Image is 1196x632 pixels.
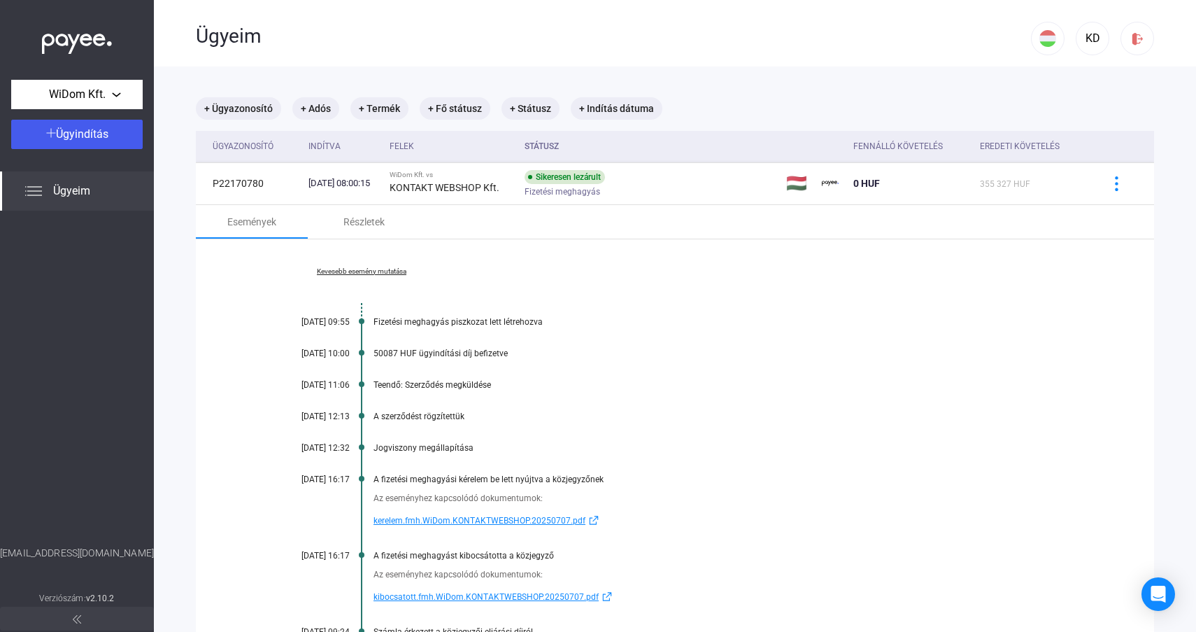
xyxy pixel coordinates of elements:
[56,127,108,141] span: Ügyindítás
[266,317,350,327] div: [DATE] 09:55
[227,213,276,230] div: Események
[266,412,350,421] div: [DATE] 12:13
[980,138,1060,155] div: Eredeti követelés
[49,86,106,103] span: WiDom Kft.
[46,128,56,138] img: plus-white.svg
[53,183,90,199] span: Ügyeim
[266,551,350,561] div: [DATE] 16:17
[980,138,1084,155] div: Eredeti követelés
[1120,22,1154,55] button: logout-red
[781,162,816,204] td: 🇭🇺
[266,349,350,358] div: [DATE] 10:00
[980,179,1030,189] span: 355 327 HUF
[373,589,1084,605] a: kibocsatott.fmh.WiDom.KONTAKTWEBSHOP.20250707.pdfexternal-link-blue
[1109,176,1124,191] img: more-blue
[373,380,1084,390] div: Teendő: Szerződés megküldése
[266,443,350,453] div: [DATE] 12:32
[390,138,513,155] div: Felek
[585,515,602,526] img: external-link-blue
[196,162,303,204] td: P22170780
[373,475,1084,484] div: A fizetési meghagyási kérelem be lett nyújtva a közjegyzőnek
[1141,577,1175,611] div: Open Intercom Messenger
[373,512,585,529] span: kerelem.fmh.WiDom.KONTAKTWEBSHOP.20250707.pdf
[1031,22,1065,55] button: HU
[266,475,350,484] div: [DATE] 16:17
[420,97,490,120] mat-chip: + Fő státusz
[1039,30,1056,47] img: HU
[73,615,81,624] img: arrow-double-left-grey.svg
[86,594,115,603] strong: v2.10.2
[350,97,408,120] mat-chip: + Termék
[266,267,457,276] a: Kevesebb esemény mutatása
[1081,30,1104,47] div: KD
[853,138,943,155] div: Fennálló követelés
[571,97,662,120] mat-chip: + Indítás dátuma
[42,26,112,55] img: white-payee-white-dot.svg
[1102,169,1131,198] button: more-blue
[519,131,781,162] th: Státusz
[196,24,1031,48] div: Ügyeim
[390,182,499,193] strong: KONTAKT WEBSHOP Kft.
[525,170,605,184] div: Sikeresen lezárult
[373,349,1084,358] div: 50087 HUF ügyindítási díj befizetve
[525,183,600,200] span: Fizetési meghagyás
[308,138,378,155] div: Indítva
[853,138,969,155] div: Fennálló követelés
[11,120,143,149] button: Ügyindítás
[390,171,513,179] div: WiDom Kft. vs
[213,138,273,155] div: Ügyazonosító
[599,591,615,602] img: external-link-blue
[373,412,1084,421] div: A szerződést rögzítettük
[1130,31,1145,46] img: logout-red
[373,317,1084,327] div: Fizetési meghagyás piszkozat lett létrehozva
[390,138,414,155] div: Felek
[308,138,341,155] div: Indítva
[292,97,339,120] mat-chip: + Adós
[373,512,1084,529] a: kerelem.fmh.WiDom.KONTAKTWEBSHOP.20250707.pdfexternal-link-blue
[1076,22,1109,55] button: KD
[501,97,560,120] mat-chip: + Státusz
[343,213,385,230] div: Részletek
[11,80,143,109] button: WiDom Kft.
[25,183,42,199] img: list.svg
[196,97,281,120] mat-chip: + Ügyazonosító
[853,178,880,189] span: 0 HUF
[213,138,297,155] div: Ügyazonosító
[373,589,599,605] span: kibocsatott.fmh.WiDom.KONTAKTWEBSHOP.20250707.pdf
[373,568,1084,582] div: Az eseményhez kapcsolódó dokumentumok:
[373,551,1084,561] div: A fizetési meghagyást kibocsátotta a közjegyző
[308,176,378,190] div: [DATE] 08:00:15
[266,380,350,390] div: [DATE] 11:06
[373,491,1084,505] div: Az eseményhez kapcsolódó dokumentumok:
[822,175,839,192] img: payee-logo
[373,443,1084,453] div: Jogviszony megállapítása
